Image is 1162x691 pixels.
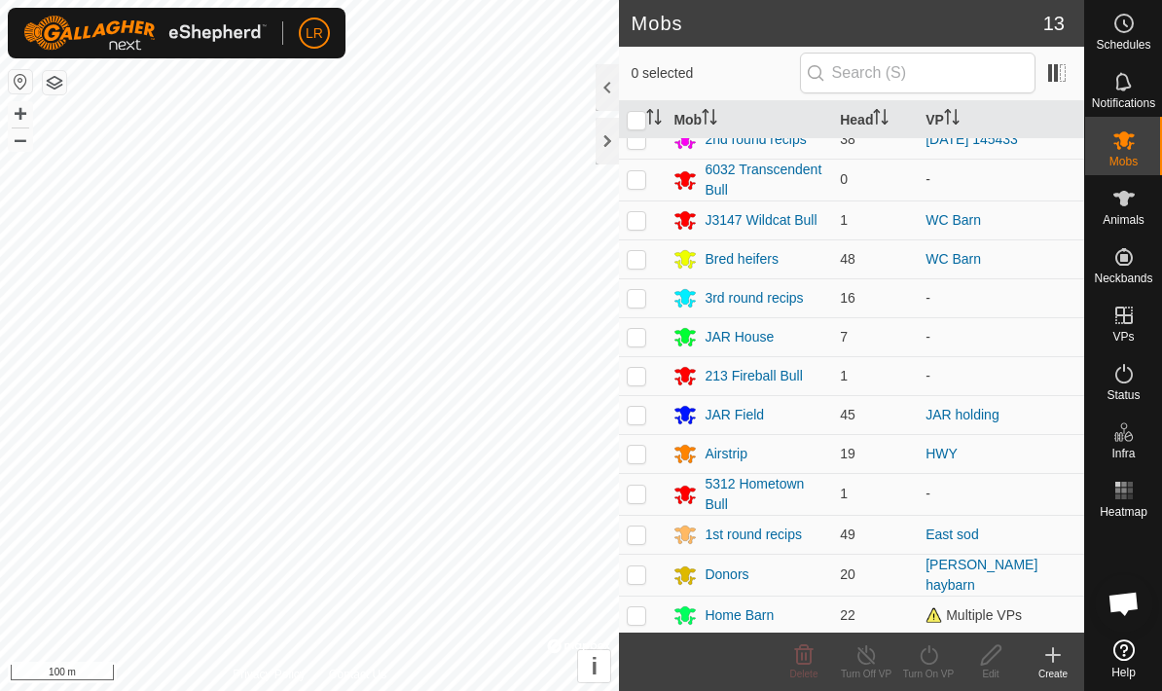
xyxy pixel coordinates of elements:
span: 1 [840,368,848,383]
a: WC Barn [926,251,981,267]
span: 20 [840,566,855,582]
span: i [592,653,599,679]
div: Create [1022,667,1084,681]
a: [PERSON_NAME] haybarn [926,557,1037,593]
span: Status [1107,389,1140,401]
span: 13 [1043,9,1065,38]
div: 5312 Hometown Bull [705,474,824,515]
span: 38 [840,131,855,147]
div: JAR Field [705,405,764,425]
h2: Mobs [631,12,1042,35]
a: JAR holding [926,407,999,422]
div: Home Barn [705,605,774,626]
button: + [9,102,32,126]
a: East sod [926,527,978,542]
span: 19 [840,446,855,461]
span: 0 [840,171,848,187]
td: - [918,317,1084,356]
a: WC Barn [926,212,981,228]
button: – [9,127,32,151]
th: Head [832,101,918,139]
p-sorticon: Activate to sort [702,112,717,127]
div: Donors [705,564,748,585]
a: Contact Us [329,666,386,683]
td: - [918,473,1084,515]
a: Privacy Policy [233,666,306,683]
div: Airstrip [705,444,747,464]
span: Heatmap [1100,506,1147,518]
span: 1 [840,486,848,501]
button: Map Layers [43,71,66,94]
button: Reset Map [9,70,32,93]
span: 48 [840,251,855,267]
span: Delete [790,669,818,679]
span: Neckbands [1094,273,1152,284]
span: 7 [840,329,848,345]
span: 45 [840,407,855,422]
span: Notifications [1092,97,1155,109]
span: 49 [840,527,855,542]
span: 0 selected [631,63,799,84]
span: Mobs [1109,156,1138,167]
span: 1 [840,212,848,228]
span: Help [1111,667,1136,678]
div: J3147 Wildcat Bull [705,210,817,231]
th: VP [918,101,1084,139]
span: Schedules [1096,39,1150,51]
img: Gallagher Logo [23,16,267,51]
div: 1st round recips [705,525,802,545]
div: Bred heifers [705,249,778,270]
th: Mob [666,101,832,139]
span: Animals [1103,214,1144,226]
div: 6032 Transcendent Bull [705,160,824,200]
div: Edit [960,667,1022,681]
a: Open chat [1095,574,1153,633]
div: 213 Fireball Bull [705,366,802,386]
a: Help [1085,632,1162,686]
span: Multiple VPs [926,607,1022,623]
p-sorticon: Activate to sort [873,112,889,127]
div: 2nd round recips [705,129,806,150]
div: Turn Off VP [835,667,897,681]
p-sorticon: Activate to sort [646,112,662,127]
td: - [918,159,1084,200]
button: i [578,650,610,682]
span: Infra [1111,448,1135,459]
td: - [918,356,1084,395]
p-sorticon: Activate to sort [944,112,960,127]
div: Turn On VP [897,667,960,681]
input: Search (S) [800,53,1035,93]
a: [DATE] 145433 [926,131,1018,147]
span: VPs [1112,331,1134,343]
div: JAR House [705,327,774,347]
div: 3rd round recips [705,288,803,309]
td: - [918,278,1084,317]
span: LR [306,23,323,44]
span: 16 [840,290,855,306]
a: HWY [926,446,958,461]
span: 22 [840,607,855,623]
